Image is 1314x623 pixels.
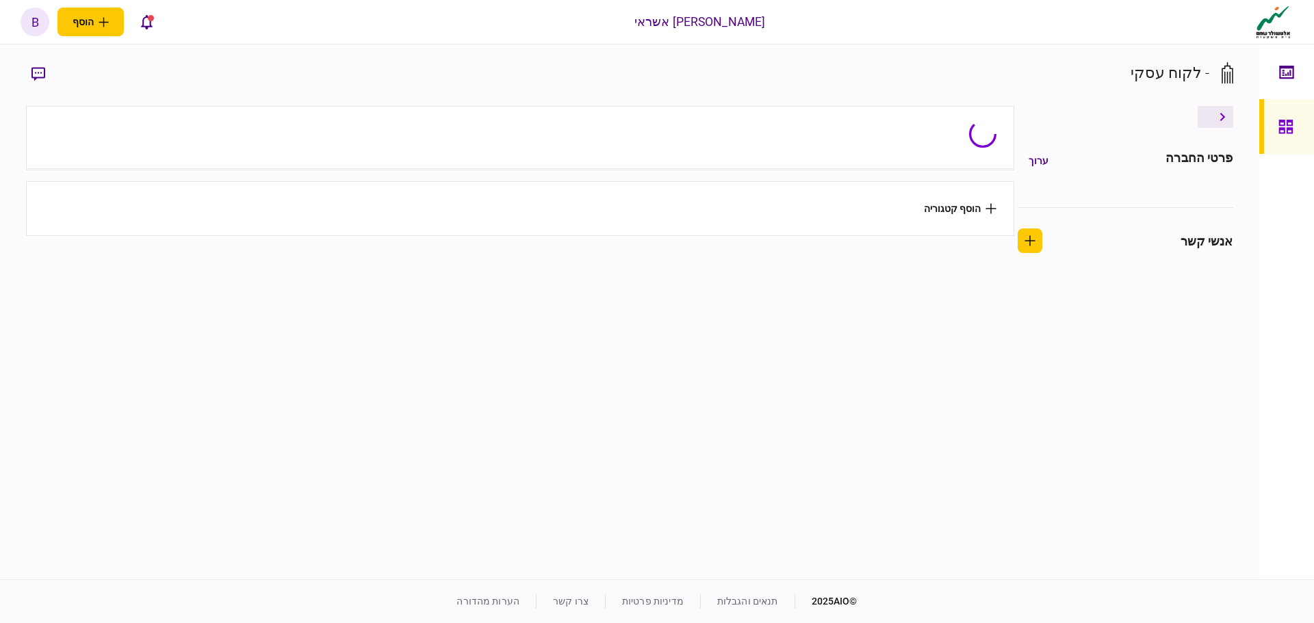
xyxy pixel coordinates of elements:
div: © 2025 AIO [795,594,858,609]
div: אנשי קשר [1181,232,1233,250]
button: ערוך [1018,148,1059,173]
button: הוסף קטגוריה [924,203,996,214]
div: פרטי החברה [1165,148,1233,173]
a: הערות מהדורה [456,596,519,607]
img: client company logo [1253,5,1293,39]
div: [PERSON_NAME] אשראי [634,13,766,31]
button: פתח תפריט להוספת לקוח [57,8,124,36]
div: - לקוח עסקי [1131,62,1209,84]
a: תנאים והגבלות [717,596,778,607]
button: b [21,8,49,36]
a: צרו קשר [553,596,589,607]
button: פתח רשימת התראות [132,8,161,36]
a: מדיניות פרטיות [622,596,684,607]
